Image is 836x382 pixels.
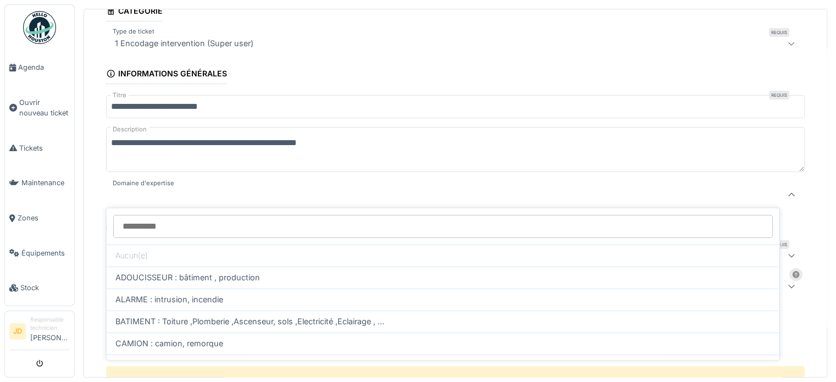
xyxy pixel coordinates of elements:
[5,85,74,131] a: Ouvrir nouveau ticket
[21,248,70,258] span: Équipements
[9,315,70,350] a: JD Responsable technicien[PERSON_NAME]
[110,37,258,50] div: 1 Encodage intervention (Super user)
[20,283,70,293] span: Stock
[106,3,163,21] div: Catégorie
[115,337,223,350] span: CAMION : camion, remorque
[106,65,227,84] div: Informations générales
[9,323,26,340] li: JD
[5,201,74,236] a: Zones
[21,178,70,188] span: Maintenance
[115,294,223,306] span: ALARME : intrusion, incendie
[5,236,74,271] a: Équipements
[18,213,70,223] span: Zones
[769,91,789,99] div: Requis
[110,91,129,100] label: Titre
[110,179,176,188] label: Domaine d'expertise
[5,165,74,201] a: Maintenance
[110,123,149,136] label: Description
[30,315,70,333] div: Responsable technicien
[5,131,74,166] a: Tickets
[18,62,70,73] span: Agenda
[110,27,157,36] label: Type de ticket
[19,143,70,153] span: Tickets
[115,315,384,328] span: BATIMENT : Toiture ,Plomberie ,Ascenseur, sols ,Electricité ,Eclairage , …
[30,315,70,347] li: [PERSON_NAME]
[769,28,789,37] div: Requis
[23,11,56,44] img: Badge_color-CXgf-gQk.svg
[19,97,70,118] span: Ouvrir nouveau ticket
[115,359,368,372] span: CAPTEUR : Débitmètre, Sonde de température, Pression, Position,...
[5,270,74,306] a: Stock
[5,50,74,85] a: Agenda
[107,245,779,267] div: Aucun(e)
[115,272,260,284] span: ADOUCISSEUR : bâtiment , production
